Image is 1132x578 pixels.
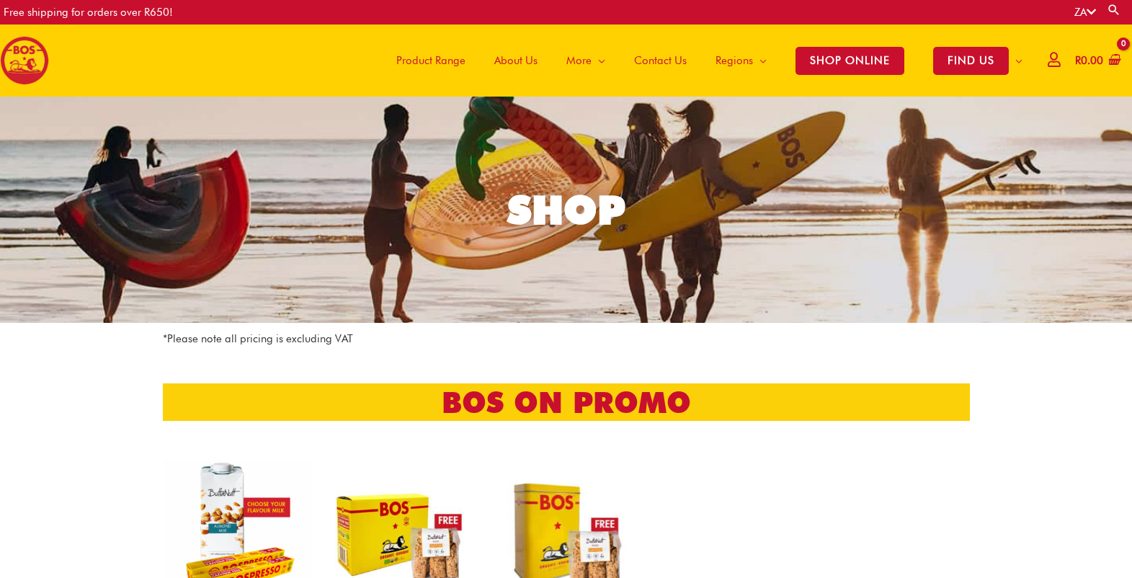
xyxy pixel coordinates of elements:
[1107,3,1121,17] a: Search button
[716,39,753,82] span: Regions
[933,47,1009,75] span: FIND US
[507,190,625,230] div: SHOP
[1075,54,1081,67] span: R
[620,25,701,97] a: Contact Us
[1072,45,1121,77] a: View Shopping Cart, empty
[163,330,970,348] p: *Please note all pricing is excluding VAT
[552,25,620,97] a: More
[566,39,592,82] span: More
[382,25,480,97] a: Product Range
[634,39,687,82] span: Contact Us
[396,39,465,82] span: Product Range
[163,383,970,421] h2: bos on promo
[781,25,919,97] a: SHOP ONLINE
[701,25,781,97] a: Regions
[1074,6,1096,19] a: ZA
[795,47,904,75] span: SHOP ONLINE
[1075,54,1103,67] bdi: 0.00
[371,25,1037,97] nav: Site Navigation
[480,25,552,97] a: About Us
[494,39,538,82] span: About Us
